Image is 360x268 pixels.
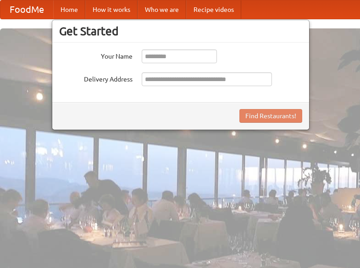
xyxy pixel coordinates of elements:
[0,0,53,19] a: FoodMe
[239,109,302,123] button: Find Restaurants!
[59,49,133,61] label: Your Name
[138,0,186,19] a: Who we are
[59,72,133,84] label: Delivery Address
[53,0,85,19] a: Home
[59,24,302,38] h3: Get Started
[85,0,138,19] a: How it works
[186,0,241,19] a: Recipe videos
